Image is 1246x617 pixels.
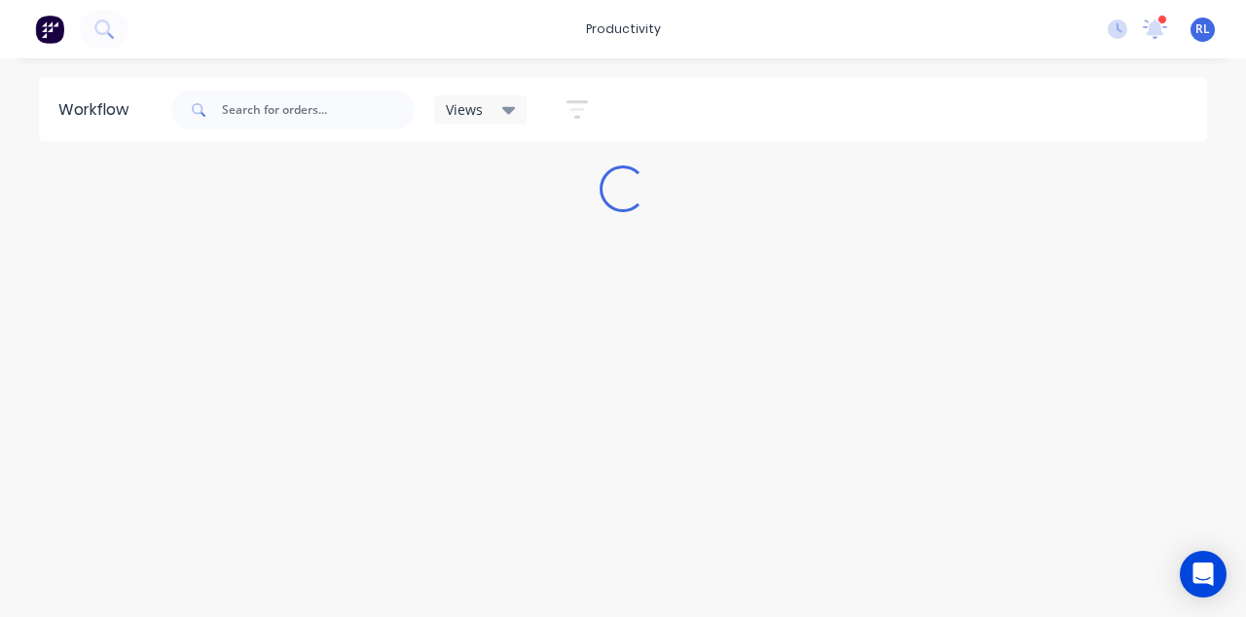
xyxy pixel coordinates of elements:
[35,15,64,44] img: Factory
[58,98,138,122] div: Workflow
[446,99,483,120] span: Views
[576,15,671,44] div: productivity
[222,91,415,129] input: Search for orders...
[1180,551,1227,598] div: Open Intercom Messenger
[1195,20,1210,38] span: RL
